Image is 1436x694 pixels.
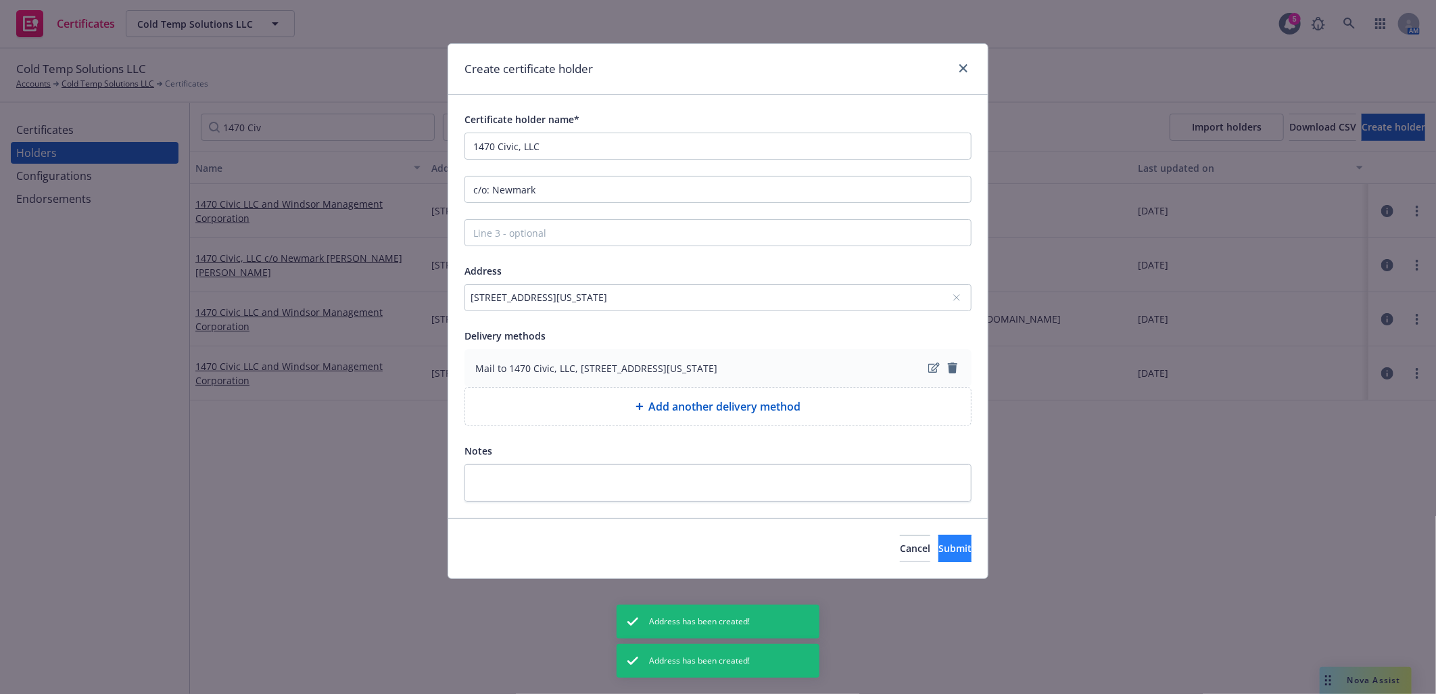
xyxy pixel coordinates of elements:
a: remove [944,360,961,376]
span: Notes [464,444,492,457]
span: Address has been created! [649,655,750,667]
span: Certificate holder name* [464,113,579,126]
span: Cancel [900,542,930,555]
input: Line 2 - optional [464,176,972,203]
h1: Create certificate holder [464,60,593,78]
div: [STREET_ADDRESS][US_STATE] [471,290,952,304]
input: Line 3 - optional [464,219,972,246]
span: Delivery methods [464,329,546,342]
button: Cancel [900,535,930,562]
a: close [955,60,972,76]
span: Mail to 1470 Civic, LLC, [STREET_ADDRESS][US_STATE] [475,361,717,375]
a: edit [926,360,942,376]
div: Add another delivery method [464,387,972,426]
span: Add another delivery method [649,398,801,415]
span: Address has been created! [649,616,750,628]
span: Submit [938,542,972,555]
input: Line 1 [464,133,972,160]
button: Submit [938,535,972,562]
button: [STREET_ADDRESS][US_STATE] [464,284,972,311]
span: Address [464,264,502,277]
